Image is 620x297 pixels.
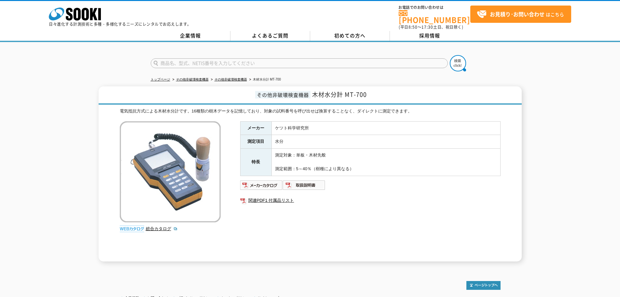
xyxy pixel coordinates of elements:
a: トップページ [151,78,170,81]
img: btn_search.png [450,55,466,71]
img: メーカーカタログ [240,180,283,190]
a: よくあるご質問 [230,31,310,41]
img: 取扱説明書 [283,180,325,190]
span: 初めての方へ [334,32,365,39]
a: 初めての方へ [310,31,390,41]
th: 特長 [240,149,271,176]
span: (平日 ～ 土日、祝日除く) [399,24,463,30]
a: 取扱説明書 [283,184,325,189]
a: 総合カタログ [146,226,178,231]
span: 17:30 [421,24,433,30]
span: 8:50 [408,24,418,30]
span: 木材水分計 MT-700 [312,90,367,99]
span: はこちら [477,9,564,19]
a: 関連PDF1 付属品リスト [240,196,501,205]
td: 測定対象：単板・木材先般 測定範囲：5～40％（樹種により異なる） [271,149,500,176]
img: 木材水分計 MT-700 [120,121,221,222]
span: その他非破壊検査機器 [255,91,310,98]
a: メーカーカタログ [240,184,283,189]
li: 木材水分計 MT-700 [248,76,281,83]
a: お見積り･お問い合わせはこちら [470,6,571,23]
p: 日々進化する計測技術と多種・多様化するニーズにレンタルでお応えします。 [49,22,191,26]
span: お電話でのお問い合わせは [399,6,470,9]
a: 企業情報 [151,31,230,41]
a: [PHONE_NUMBER] [399,10,470,23]
img: webカタログ [120,226,144,232]
img: トップページへ [466,281,501,290]
td: 水分 [271,135,500,149]
a: その他非破壊検査機器 [176,78,209,81]
strong: お見積り･お問い合わせ [490,10,544,18]
th: メーカー [240,121,271,135]
input: 商品名、型式、NETIS番号を入力してください [151,58,448,68]
a: 採用情報 [390,31,470,41]
th: 測定項目 [240,135,271,149]
div: 電気抵抗方式による木材水分計です。16種類の樹木データを記憶しており、対象の試料番号を呼び出せば換算することなく、ダイレクトに測定できます。 [120,108,501,115]
a: その他非破壊検査機器 [214,78,247,81]
td: ケツト科学研究所 [271,121,500,135]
